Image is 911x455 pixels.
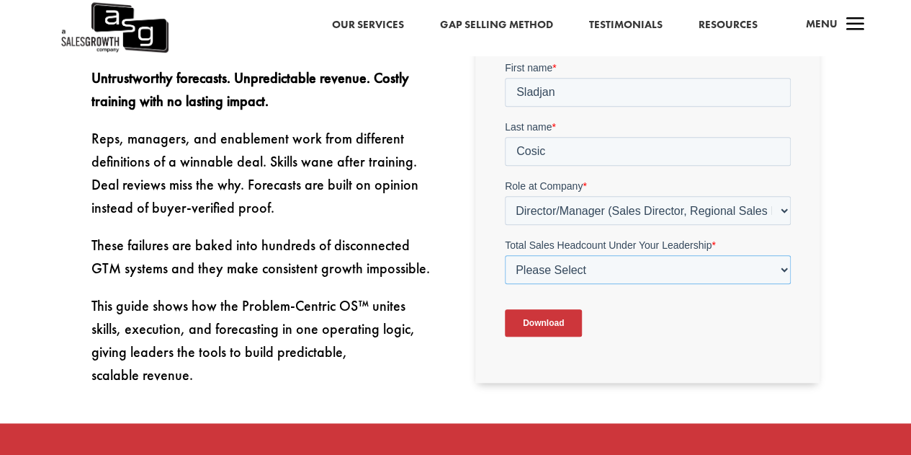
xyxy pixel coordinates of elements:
[840,11,869,40] span: a
[439,16,552,35] a: Gap Selling Method
[331,16,403,35] a: Our Services
[698,16,757,35] a: Resources
[91,127,436,234] p: Reps, managers, and enablement work from different definitions of a winnable deal. Skills wane af...
[805,17,837,31] span: Menu
[91,69,409,110] strong: Untrustworthy forecasts. Unpredictable revenue. Costly training with no lasting impact.
[91,234,436,294] p: These failures are baked into hundreds of disconnected GTM systems and they make consistent growt...
[505,1,791,361] iframe: Form 0
[91,294,436,386] p: This guide shows how the Problem-Centric OS™ unites skills, execution, and forecasting in one ope...
[588,16,662,35] a: Testimonials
